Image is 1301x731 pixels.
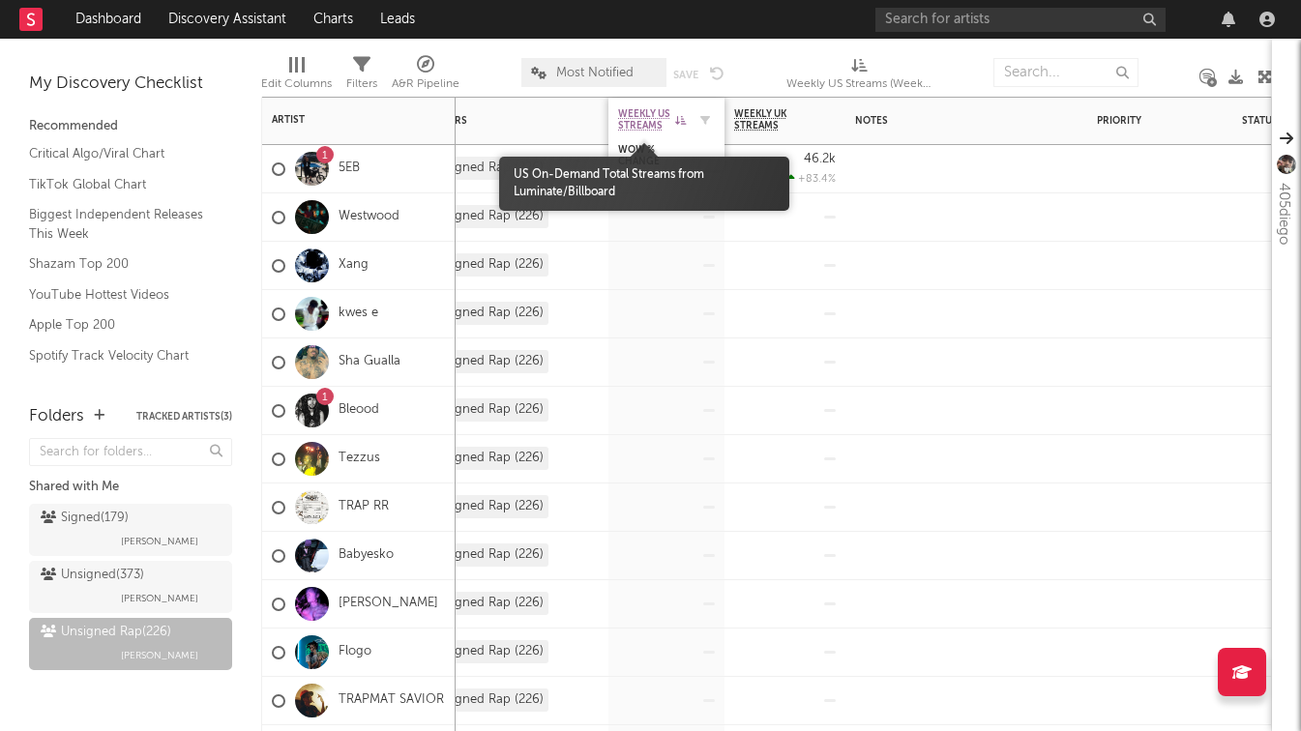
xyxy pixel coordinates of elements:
a: kwes e [339,306,378,322]
a: TikTok Global Chart [29,174,213,195]
a: Babyesko [339,547,394,564]
input: Search... [993,58,1138,87]
div: Folders [29,405,84,428]
button: Tracked Artists(3) [136,412,232,422]
a: Shazam Top 200 [29,253,213,275]
div: Priority [1097,115,1174,127]
div: +83.4 % [787,172,836,185]
a: YouTube Hottest Videos [29,284,213,306]
a: Bleood [339,402,379,419]
div: Filters [346,48,377,104]
div: 46.2k [804,153,836,165]
a: Flogo [339,644,371,660]
div: Edit Columns [261,73,332,96]
div: Filters [346,73,377,96]
a: Apple Top 200 [29,314,213,336]
input: Search for artists [875,8,1166,32]
div: Folders [425,115,570,127]
div: Recommended [29,115,232,138]
div: Unsigned Rap (226) [425,592,548,615]
a: Westwood [339,209,399,225]
div: Unsigned Rap (226) [425,640,548,663]
a: [PERSON_NAME] [339,596,438,612]
div: Unsigned Rap ( 226 ) [41,621,171,644]
div: Unsigned Rap (226) [425,302,548,325]
div: Weekly US Streams (Weekly US Streams) [786,73,931,96]
a: Spotify Track Velocity Chart [29,345,213,366]
a: Critical Algo/Viral Chart [29,143,213,164]
div: Unsigned Rap (226) [425,543,548,567]
a: TRAPMAT SAVIOR [339,692,444,709]
div: Unsigned Rap (226) [425,688,548,712]
a: Xang [339,257,369,274]
div: Edit Columns [261,48,332,104]
a: Signed(179)[PERSON_NAME] [29,504,232,556]
a: Biggest Independent Releases This Week [29,204,213,244]
div: A&R Pipeline [392,73,459,96]
div: Artist [272,114,417,126]
span: [PERSON_NAME] [121,587,198,610]
div: Shared with Me [29,476,232,499]
div: Unsigned Rap (226) [425,253,548,277]
div: Unsigned Rap (226) [425,447,548,470]
div: Unsigned Rap (226) [425,205,548,228]
div: Unsigned ( 373 ) [41,564,144,587]
div: Unsigned Rap (226) [425,350,548,373]
a: 5EB [339,161,360,177]
span: [PERSON_NAME] [121,644,198,667]
a: TRAP RR [339,499,389,515]
div: Notes [855,115,1049,127]
a: Unsigned(373)[PERSON_NAME] [29,561,232,613]
span: [PERSON_NAME] [121,530,198,553]
span: Weekly UK Streams [734,108,807,132]
a: Unsigned Rap(226)[PERSON_NAME] [29,618,232,670]
div: WoW % Change [618,144,686,167]
div: Signed ( 179 ) [41,507,129,530]
div: My Discovery Checklist [29,73,232,96]
span: Weekly US Streams [618,108,670,132]
a: Sha Gualla [339,354,400,370]
a: Tezzus [339,451,380,467]
div: A&R Pipeline [392,48,459,104]
div: Unsigned Rap (226) [425,495,548,518]
div: Unsigned Rap (226) [425,398,548,422]
button: Save [673,70,698,80]
button: Undo the changes to the current view. [710,64,724,81]
div: Weekly US Streams (Weekly US Streams) [786,48,931,104]
span: Most Notified [556,67,634,79]
button: Filter by Weekly US Streams [695,110,715,130]
input: Search for folders... [29,438,232,466]
div: Unsigned Rap (226) [425,157,548,180]
div: 405diego [1272,183,1295,245]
